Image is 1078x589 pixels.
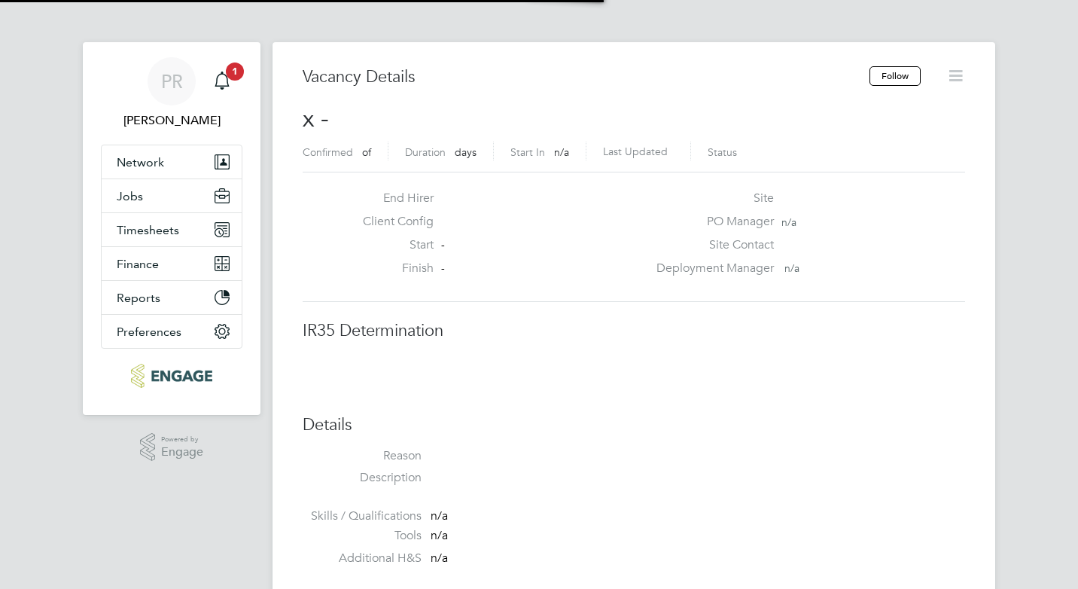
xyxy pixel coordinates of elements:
button: Finance [102,247,242,280]
h3: IR35 Determination [303,320,965,342]
label: Additional H&S [303,551,422,566]
label: Last Updated [603,145,668,158]
span: - [441,261,445,275]
button: Jobs [102,179,242,212]
span: Jobs [117,189,143,203]
button: Follow [869,66,921,86]
button: Timesheets [102,213,242,246]
span: x - [303,104,329,133]
span: - [441,238,445,252]
span: Timesheets [117,223,179,237]
label: Tools [303,528,422,544]
nav: Main navigation [83,42,260,415]
label: Confirmed [303,145,353,159]
label: Site [647,191,774,206]
label: Finish [351,261,434,276]
span: Engage [161,446,203,459]
span: of [362,145,371,159]
label: Description [303,470,422,486]
a: Powered byEngage [140,433,204,462]
span: PR [161,72,183,91]
label: Site Contact [647,237,774,253]
span: 1 [226,63,244,81]
h3: Details [303,414,965,436]
label: Reason [303,448,422,464]
span: n/a [784,261,799,275]
button: Preferences [102,315,242,348]
a: Go to home page [101,364,242,388]
label: Status [708,145,737,159]
span: Powered by [161,433,203,446]
span: n/a [431,508,448,523]
span: Network [117,155,164,169]
span: days [455,145,477,159]
span: n/a [431,528,448,543]
span: Pallvi Raghvani [101,111,242,130]
h3: Vacancy Details [303,66,869,88]
span: Preferences [117,325,181,339]
label: Deployment Manager [647,261,774,276]
span: n/a [431,551,448,566]
label: Client Config [351,214,434,230]
button: Network [102,145,242,179]
label: PO Manager [647,214,774,230]
span: Reports [117,291,160,305]
label: End Hirer [351,191,434,206]
span: n/a [781,215,796,229]
span: Finance [117,257,159,271]
span: n/a [554,145,569,159]
label: Skills / Qualifications [303,508,422,524]
label: Duration [405,145,446,159]
a: PR[PERSON_NAME] [101,57,242,130]
label: Start [351,237,434,253]
label: Start In [510,145,545,159]
a: 1 [207,57,237,105]
button: Reports [102,281,242,314]
img: ncclondon-logo-retina.png [131,364,212,388]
